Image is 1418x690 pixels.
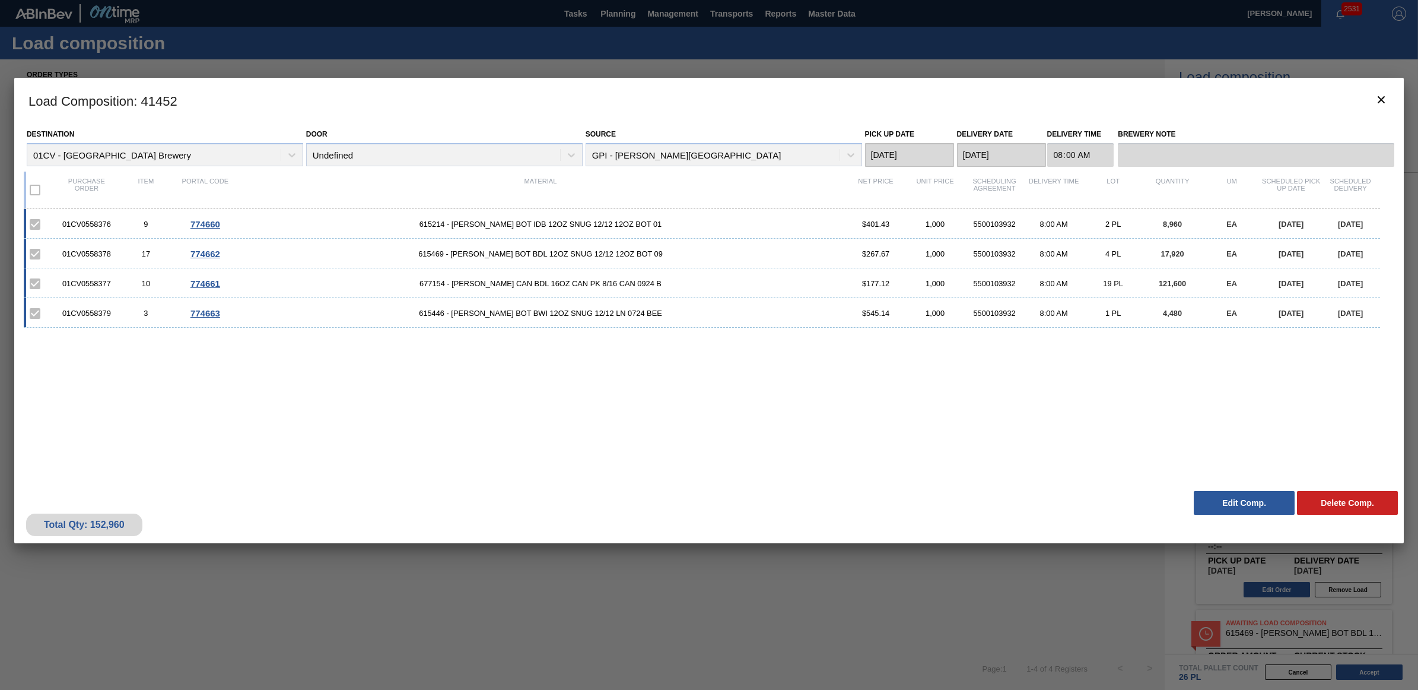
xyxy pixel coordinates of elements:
[1083,309,1143,318] div: 1 PL
[1279,279,1303,288] span: [DATE]
[957,143,1046,167] input: mm/dd/yyyy
[905,178,965,202] div: Unit Price
[116,178,176,202] div: Item
[586,130,616,138] label: Source
[965,220,1024,229] div: 5500103932
[176,278,235,289] div: Go to Order
[846,279,905,288] div: $177.12
[116,249,176,258] div: 17
[846,249,905,258] div: $267.67
[1338,279,1363,288] span: [DATE]
[1118,126,1394,143] label: Brewery Note
[1226,220,1237,229] span: EA
[14,78,1404,123] h3: Load Composition : 41452
[1226,309,1237,318] span: EA
[235,309,846,318] span: 615446 - CARR BOT BWI 12OZ SNUG 12/12 LN 0724 BEE
[965,309,1024,318] div: 5500103932
[57,279,116,288] div: 01CV0558377
[176,219,235,229] div: Go to Order
[190,278,220,289] span: 774661
[1159,279,1186,288] span: 121,600
[235,220,846,229] span: 615214 - CARR BOT IDB 12OZ SNUG 12/12 12OZ BOT 01
[1321,178,1380,202] div: Scheduled Delivery
[176,308,235,318] div: Go to Order
[1083,220,1143,229] div: 2 PL
[57,178,116,202] div: Purchase order
[905,249,965,258] div: 1,000
[905,279,965,288] div: 1,000
[1024,249,1083,258] div: 8:00 AM
[235,249,846,258] span: 615469 - CARR BOT BDL 12OZ SNUG 12/12 12OZ BOT 09
[57,220,116,229] div: 01CV0558376
[1163,220,1182,229] span: 8,960
[1338,220,1363,229] span: [DATE]
[116,220,176,229] div: 9
[965,178,1024,202] div: Scheduling Agreement
[1024,309,1083,318] div: 8:00 AM
[1143,178,1202,202] div: Quantity
[865,143,954,167] input: mm/dd/yyyy
[190,308,220,318] span: 774663
[1226,279,1237,288] span: EA
[965,249,1024,258] div: 5500103932
[306,130,328,138] label: Door
[1338,309,1363,318] span: [DATE]
[235,279,846,288] span: 677154 - CARR CAN BDL 16OZ CAN PK 8/16 CAN 0924 B
[1279,249,1303,258] span: [DATE]
[846,220,905,229] div: $401.43
[1024,178,1083,202] div: Delivery Time
[1202,178,1261,202] div: UM
[1279,309,1303,318] span: [DATE]
[1297,491,1398,515] button: Delete Comp.
[846,178,905,202] div: Net Price
[1279,220,1303,229] span: [DATE]
[57,309,116,318] div: 01CV0558379
[957,130,1013,138] label: Delivery Date
[1024,279,1083,288] div: 8:00 AM
[1024,220,1083,229] div: 8:00 AM
[1161,249,1184,258] span: 17,920
[1047,126,1114,143] label: Delivery Time
[190,249,220,259] span: 774662
[57,249,116,258] div: 01CV0558378
[235,178,846,202] div: Material
[116,279,176,288] div: 10
[176,249,235,259] div: Go to Order
[905,309,965,318] div: 1,000
[865,130,915,138] label: Pick up Date
[1083,279,1143,288] div: 19 PL
[1226,249,1237,258] span: EA
[1083,178,1143,202] div: Lot
[176,178,235,202] div: Portal code
[1261,178,1321,202] div: Scheduled Pick up Date
[905,220,965,229] div: 1,000
[846,309,905,318] div: $545.14
[1194,491,1295,515] button: Edit Comp.
[1083,249,1143,258] div: 4 PL
[190,219,220,229] span: 774660
[116,309,176,318] div: 3
[1338,249,1363,258] span: [DATE]
[27,130,74,138] label: Destination
[1163,309,1182,318] span: 4,480
[35,520,133,530] div: Total Qty: 152,960
[965,279,1024,288] div: 5500103932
